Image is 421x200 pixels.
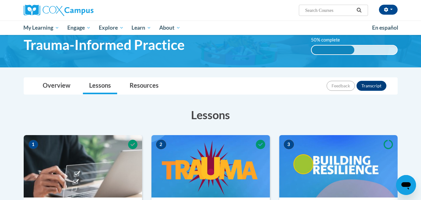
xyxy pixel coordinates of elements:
[36,78,77,94] a: Overview
[20,21,64,35] a: My Learning
[24,135,142,198] img: Course Image
[95,21,128,35] a: Explore
[279,135,398,198] img: Course Image
[132,24,151,32] span: Learn
[312,46,354,54] div: 50% complete
[24,5,93,16] img: Cox Campus
[151,135,270,198] img: Course Image
[24,37,185,53] span: Trauma-Informed Practice
[67,24,91,32] span: Engage
[155,21,184,35] a: About
[304,7,354,14] input: Search Courses
[396,175,416,195] iframe: Button to launch messaging window
[24,107,398,123] h3: Lessons
[156,140,166,149] span: 2
[24,5,142,16] a: Cox Campus
[284,140,294,149] span: 3
[372,24,398,31] span: En español
[127,21,155,35] a: Learn
[368,21,402,34] a: En español
[63,21,95,35] a: Engage
[83,78,117,94] a: Lessons
[123,78,165,94] a: Resources
[14,21,407,35] div: Main menu
[28,140,38,149] span: 1
[327,81,355,91] button: Feedback
[311,37,347,43] label: 50% complete
[354,7,364,14] button: Search
[23,24,59,32] span: My Learning
[356,81,386,91] button: Transcript
[99,24,124,32] span: Explore
[379,5,398,15] button: Account Settings
[159,24,180,32] span: About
